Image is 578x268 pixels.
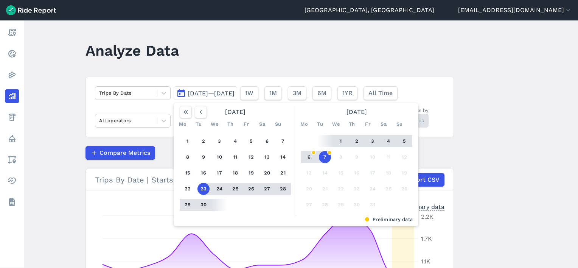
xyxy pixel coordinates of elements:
[342,89,353,98] span: 1YR
[351,167,363,179] button: 16
[261,167,273,179] button: 20
[351,183,363,195] button: 23
[319,183,331,195] button: 21
[367,183,379,195] button: 24
[406,175,440,184] span: Export CSV
[5,89,19,103] a: Analyze
[351,151,363,163] button: 9
[261,135,273,147] button: 6
[182,151,194,163] button: 8
[305,6,434,15] a: [GEOGRAPHIC_DATA], [GEOGRAPHIC_DATA]
[362,118,374,130] div: Fr
[229,183,241,195] button: 25
[5,153,19,167] a: Areas
[229,167,241,179] button: 18
[277,183,289,195] button: 28
[398,135,410,147] button: 5
[335,151,347,163] button: 8
[421,213,433,220] tspan: 2.2K
[197,151,210,163] button: 9
[319,151,331,163] button: 7
[245,151,257,163] button: 12
[303,167,315,179] button: 13
[197,199,210,211] button: 30
[229,135,241,147] button: 4
[213,135,225,147] button: 3
[6,5,56,15] img: Ride Report
[213,183,225,195] button: 24
[99,148,150,157] span: Compare Metrics
[421,235,432,242] tspan: 1.7K
[261,151,273,163] button: 13
[396,203,444,210] div: Preliminary data
[314,118,326,130] div: Tu
[95,173,444,187] div: Trips By Date | Starts | Streetcar Buffer (0.25 mi)
[421,258,430,265] tspan: 1.1K
[213,151,225,163] button: 10
[245,167,257,179] button: 19
[179,216,413,223] div: Preliminary data
[367,151,379,163] button: 10
[351,199,363,211] button: 30
[368,89,393,98] span: All Time
[382,183,395,195] button: 25
[245,89,253,98] span: 1W
[197,167,210,179] button: 16
[337,86,357,100] button: 1YR
[85,40,179,61] h1: Analyze Data
[312,86,331,100] button: 6M
[458,6,572,15] button: [EMAIL_ADDRESS][DOMAIN_NAME]
[245,183,257,195] button: 26
[393,118,406,130] div: Su
[182,167,194,179] button: 15
[277,167,289,179] button: 21
[303,183,315,195] button: 20
[335,183,347,195] button: 22
[256,118,268,130] div: Sa
[351,135,363,147] button: 2
[367,135,379,147] button: 3
[5,47,19,61] a: Realtime
[182,135,194,147] button: 1
[193,118,205,130] div: Tu
[398,183,410,195] button: 26
[5,132,19,145] a: Policy
[5,68,19,82] a: Heatmaps
[85,146,155,160] button: Compare Metrics
[208,118,221,130] div: We
[319,167,331,179] button: 14
[5,26,19,39] a: Report
[367,199,379,211] button: 31
[182,183,194,195] button: 22
[330,118,342,130] div: We
[319,199,331,211] button: 28
[364,86,398,100] button: All Time
[174,86,237,100] button: [DATE]—[DATE]
[240,86,258,100] button: 1W
[367,167,379,179] button: 17
[5,111,19,124] a: Fees
[177,118,189,130] div: Mo
[245,135,257,147] button: 5
[177,106,294,118] div: [DATE]
[346,118,358,130] div: Th
[298,118,310,130] div: Mo
[182,199,194,211] button: 29
[240,118,252,130] div: Fr
[382,167,395,179] button: 18
[398,167,410,179] button: 19
[229,151,241,163] button: 11
[272,118,284,130] div: Su
[317,89,326,98] span: 6M
[261,183,273,195] button: 27
[213,167,225,179] button: 17
[264,86,282,100] button: 1M
[5,195,19,209] a: Datasets
[335,135,347,147] button: 1
[197,135,210,147] button: 2
[335,199,347,211] button: 29
[197,183,210,195] button: 23
[277,151,289,163] button: 14
[224,118,236,130] div: Th
[378,118,390,130] div: Sa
